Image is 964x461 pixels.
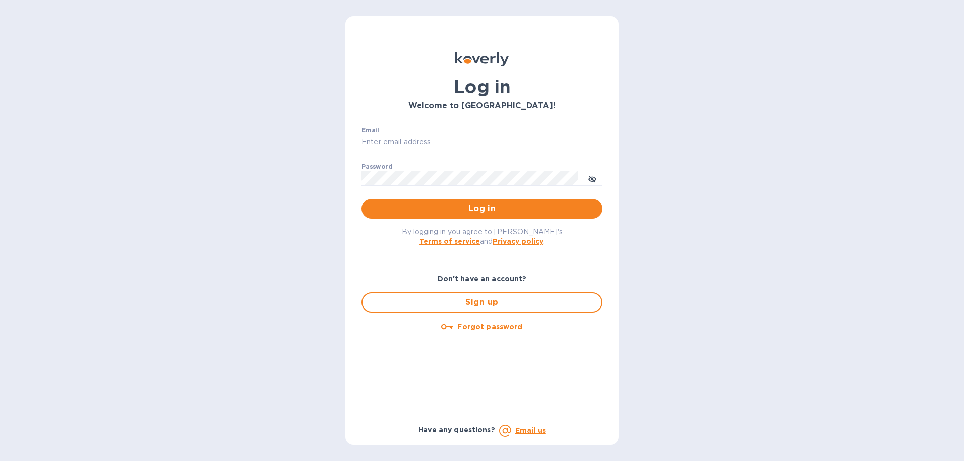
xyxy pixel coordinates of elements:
[515,426,546,434] a: Email us
[361,135,602,150] input: Enter email address
[370,203,594,215] span: Log in
[418,426,495,434] b: Have any questions?
[438,275,527,283] b: Don't have an account?
[361,199,602,219] button: Log in
[419,237,480,245] a: Terms of service
[361,127,379,133] label: Email
[361,292,602,313] button: Sign up
[361,76,602,97] h1: Log in
[361,101,602,111] h3: Welcome to [GEOGRAPHIC_DATA]!
[455,52,509,66] img: Koverly
[371,296,593,309] span: Sign up
[582,168,602,188] button: toggle password visibility
[402,228,563,245] span: By logging in you agree to [PERSON_NAME]'s and .
[493,237,543,245] a: Privacy policy
[361,164,392,170] label: Password
[457,323,522,331] u: Forgot password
